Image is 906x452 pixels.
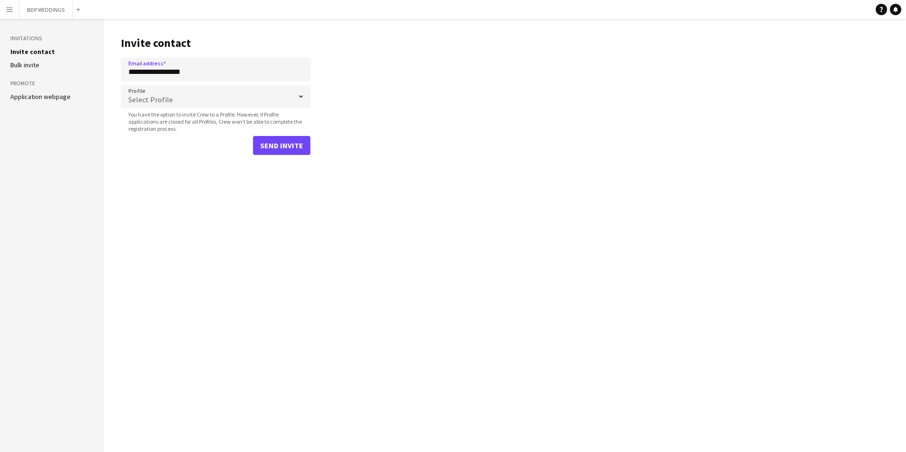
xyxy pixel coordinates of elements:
h3: Promote [10,79,94,88]
h3: Invitations [10,34,94,43]
a: Bulk invite [10,61,39,69]
h1: Invite contact [121,36,310,50]
button: Send invite [253,136,310,155]
span: Select Profile [128,95,173,104]
a: Invite contact [10,47,55,56]
a: Application webpage [10,92,71,101]
span: You have the option to invite Crew to a Profile. However, if Profile applications are closed for ... [121,111,310,132]
button: BDP WEDDINGS [19,0,72,19]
